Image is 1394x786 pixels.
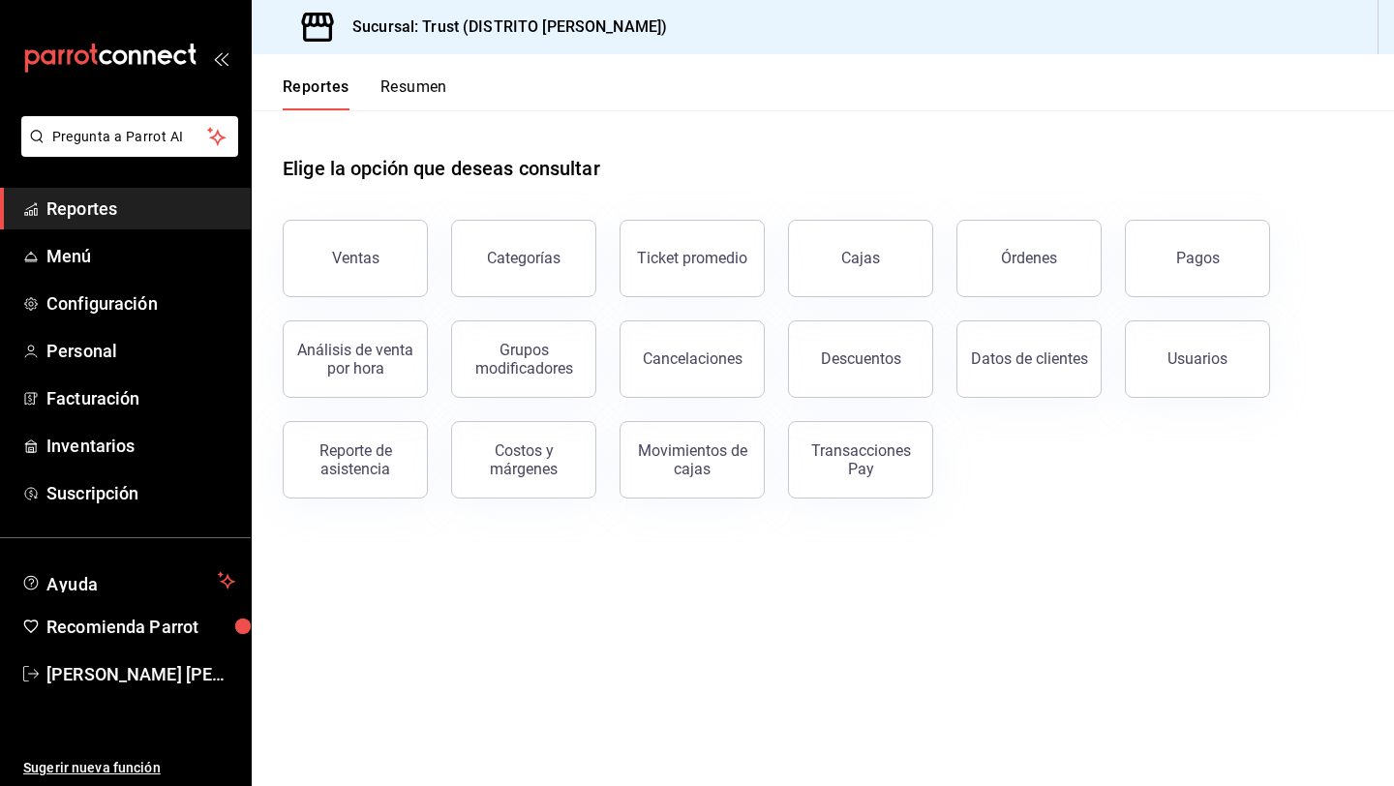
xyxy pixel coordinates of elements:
[451,320,596,398] button: Grupos modificadores
[956,320,1102,398] button: Datos de clientes
[283,77,349,110] button: Reportes
[283,320,428,398] button: Análisis de venta por hora
[46,480,235,506] span: Suscripción
[956,220,1102,297] button: Órdenes
[283,154,600,183] h1: Elige la opción que deseas consultar
[46,290,235,317] span: Configuración
[332,249,379,267] div: Ventas
[295,441,415,478] div: Reporte de asistencia
[46,385,235,411] span: Facturación
[451,421,596,499] button: Costos y márgenes
[620,320,765,398] button: Cancelaciones
[1001,249,1057,267] div: Órdenes
[21,116,238,157] button: Pregunta a Parrot AI
[46,196,235,222] span: Reportes
[283,421,428,499] button: Reporte de asistencia
[788,320,933,398] button: Descuentos
[1176,249,1220,267] div: Pagos
[1167,349,1227,368] div: Usuarios
[295,341,415,378] div: Análisis de venta por hora
[23,758,235,778] span: Sugerir nueva función
[46,661,235,687] span: [PERSON_NAME] [PERSON_NAME]
[337,15,667,39] h3: Sucursal: Trust (DISTRITO [PERSON_NAME])
[46,569,210,592] span: Ayuda
[283,220,428,297] button: Ventas
[788,220,933,297] button: Cajas
[801,441,921,478] div: Transacciones Pay
[213,50,228,66] button: open_drawer_menu
[464,341,584,378] div: Grupos modificadores
[46,338,235,364] span: Personal
[620,220,765,297] button: Ticket promedio
[283,77,447,110] div: navigation tabs
[821,349,901,368] div: Descuentos
[46,433,235,459] span: Inventarios
[788,421,933,499] button: Transacciones Pay
[632,441,752,478] div: Movimientos de cajas
[637,249,747,267] div: Ticket promedio
[451,220,596,297] button: Categorías
[46,614,235,640] span: Recomienda Parrot
[1125,220,1270,297] button: Pagos
[487,249,561,267] div: Categorías
[841,249,880,267] div: Cajas
[643,349,742,368] div: Cancelaciones
[1125,320,1270,398] button: Usuarios
[52,127,208,147] span: Pregunta a Parrot AI
[971,349,1088,368] div: Datos de clientes
[14,140,238,161] a: Pregunta a Parrot AI
[464,441,584,478] div: Costos y márgenes
[620,421,765,499] button: Movimientos de cajas
[380,77,447,110] button: Resumen
[46,243,235,269] span: Menú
